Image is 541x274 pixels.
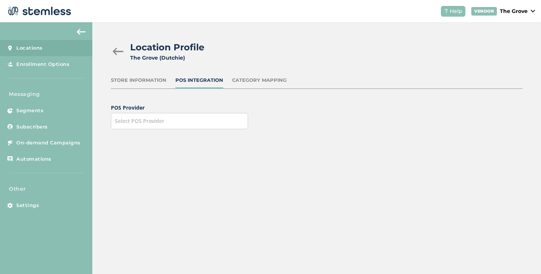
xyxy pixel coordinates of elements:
[16,107,43,114] span: Segments
[504,238,541,274] iframe: Chat Widget
[77,29,86,35] img: icon-arrow-back-accent-c549486e.svg
[444,9,448,13] img: icon-help-white-03924b79.svg
[16,61,69,68] span: Enrollment Options
[115,117,164,124] span: Select POS Provider
[6,4,71,19] img: logo-dark-0685b13c.svg
[531,10,535,13] img: icon_down-arrow-small-66adaf34.svg
[16,44,43,52] span: Locations
[16,156,52,163] span: Automations
[232,77,287,84] div: Category Mapping
[16,139,80,147] span: On-demand Campaigns
[471,7,497,16] div: VENDOR
[130,41,204,54] h2: Location Profile
[450,7,462,15] span: Help
[16,202,39,209] span: Settings
[130,54,204,62] div: The Grove (Dutchie)
[111,104,248,111] label: POS Provider
[500,7,528,15] p: The Grove
[111,77,166,84] div: Store Information
[16,123,48,131] span: Subscribers
[175,77,223,84] div: POS Integration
